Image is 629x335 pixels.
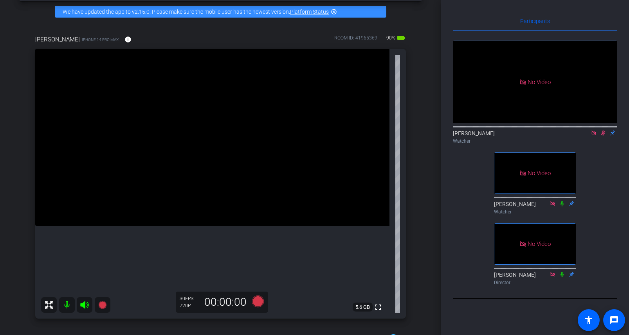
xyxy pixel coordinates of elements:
span: No Video [528,170,551,177]
div: [PERSON_NAME] [494,200,576,215]
div: 720P [180,303,199,309]
span: No Video [528,78,551,85]
span: 90% [385,32,397,44]
span: [PERSON_NAME] [35,35,80,44]
mat-icon: info [124,36,132,43]
div: [PERSON_NAME] [494,271,576,286]
div: Watcher [453,138,617,145]
span: 5.6 GB [353,303,373,312]
span: Participants [520,18,550,24]
div: ROOM ID: 41965369 [334,34,377,46]
span: FPS [185,296,193,301]
mat-icon: fullscreen [373,303,383,312]
span: iPhone 14 Pro Max [82,37,119,43]
div: [PERSON_NAME] [453,129,617,145]
mat-icon: message [609,315,619,325]
mat-icon: battery_std [397,33,406,43]
mat-icon: highlight_off [331,9,337,15]
div: Watcher [494,208,576,215]
div: 00:00:00 [199,296,252,309]
mat-icon: accessibility [584,315,593,325]
a: Platform Status [290,9,329,15]
span: No Video [528,240,551,247]
div: 30 [180,296,199,302]
div: Director [494,279,576,286]
div: We have updated the app to v2.15.0. Please make sure the mobile user has the newest version. [55,6,386,18]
